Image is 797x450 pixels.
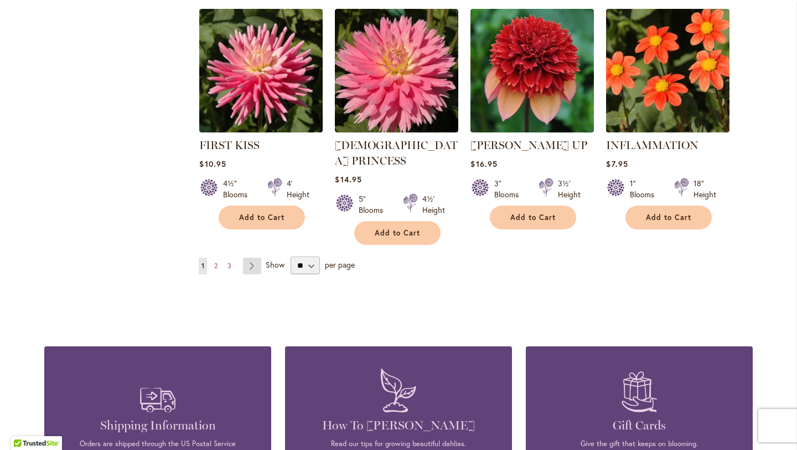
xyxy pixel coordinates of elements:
button: Add to Cart [490,206,576,229]
img: INFLAMMATION [606,9,729,132]
div: 3" Blooms [494,178,525,200]
img: GITTY UP [470,9,594,132]
span: per page [325,259,355,270]
span: Add to Cart [375,228,420,238]
span: Show [266,259,284,270]
span: Add to Cart [646,213,691,222]
a: GITTY UP [470,124,594,135]
div: 4½' Height [422,193,445,216]
p: Orders are shipped through the US Postal Service [61,439,255,449]
a: [PERSON_NAME] UP [470,139,587,152]
span: 2 [214,262,218,270]
div: 4' Height [287,178,309,200]
img: FIRST KISS [199,9,323,132]
a: [DEMOGRAPHIC_DATA] PRINCESS [335,139,458,167]
h4: How To [PERSON_NAME] [302,418,495,433]
div: 4½" Blooms [223,178,254,200]
button: Add to Cart [354,221,441,245]
p: Give the gift that keeps on blooming. [542,439,736,449]
a: FIRST KISS [199,124,323,135]
a: 3 [225,258,234,274]
p: Read our tips for growing beautiful dahlias. [302,439,495,449]
button: Add to Cart [625,206,712,229]
a: FIRST KISS [199,139,260,152]
span: 3 [227,262,231,270]
span: Add to Cart [239,213,284,222]
h4: Shipping Information [61,418,255,433]
a: 2 [211,258,220,274]
span: 1 [201,262,204,270]
h4: Gift Cards [542,418,736,433]
span: $16.95 [470,158,497,169]
a: INFLAMMATION [606,139,698,152]
div: 1" Blooms [630,178,661,200]
span: $14.95 [335,174,361,185]
span: $7.95 [606,158,628,169]
div: 18" Height [694,178,716,200]
span: $10.95 [199,158,226,169]
div: 3½' Height [558,178,581,200]
a: INFLAMMATION [606,124,729,135]
div: 5" Blooms [359,193,390,216]
a: GAY PRINCESS [335,124,458,135]
iframe: Launch Accessibility Center [8,411,39,442]
img: GAY PRINCESS [335,9,458,132]
button: Add to Cart [219,206,305,229]
span: Add to Cart [510,213,556,222]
